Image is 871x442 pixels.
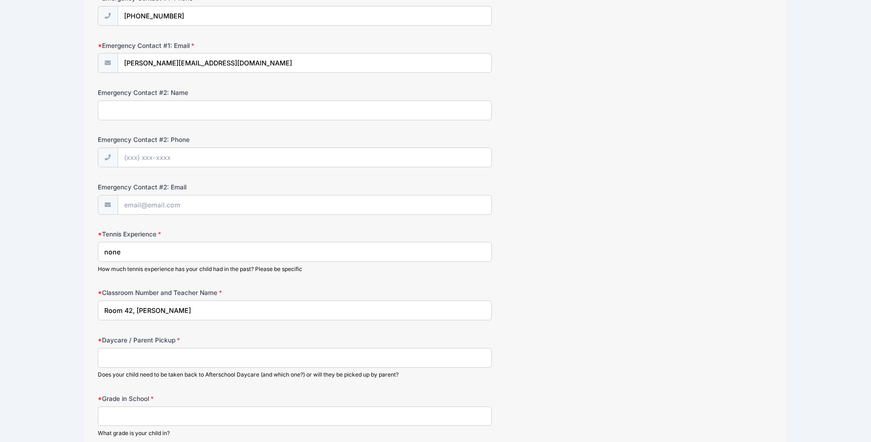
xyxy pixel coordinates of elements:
label: Emergency Contact #2: Phone [98,135,323,144]
div: What grade is your child in? [98,429,492,437]
label: Classroom Number and Teacher Name [98,288,323,297]
label: Tennis Experience [98,230,323,239]
label: Grade in School [98,394,323,403]
input: (xxx) xxx-xxxx [118,6,492,26]
input: (xxx) xxx-xxxx [118,147,492,167]
div: Does your child need to be taken back to Afterschool Daycare (and which one?) or will they be pic... [98,371,492,379]
input: email@email.com [118,53,492,73]
label: Emergency Contact #2: Email [98,183,323,192]
div: How much tennis experience has your child had in the past? Please be specific [98,265,492,273]
label: Emergency Contact #1: Email [98,41,323,50]
label: Daycare / Parent Pickup [98,336,323,345]
input: email@email.com [118,195,492,215]
label: Emergency Contact #2: Name [98,88,323,97]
